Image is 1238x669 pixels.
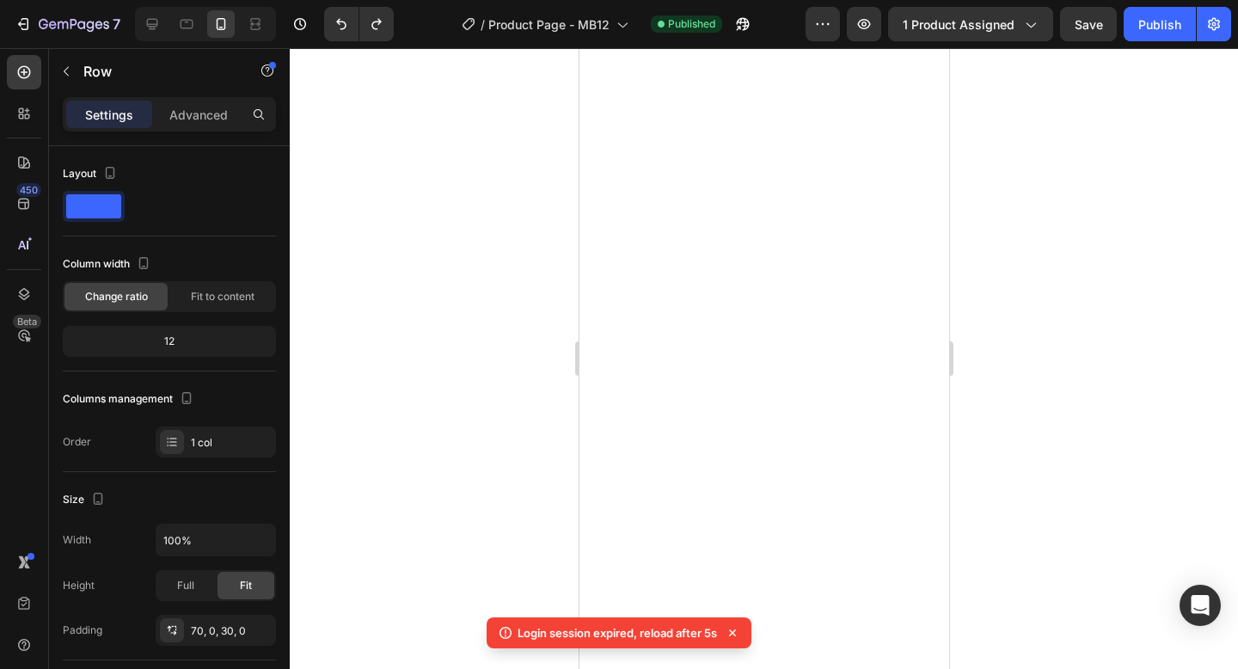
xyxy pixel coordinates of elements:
[63,388,197,411] div: Columns management
[488,15,610,34] span: Product Page - MB12
[1060,7,1117,41] button: Save
[177,578,194,593] span: Full
[169,106,228,124] p: Advanced
[63,253,154,276] div: Column width
[1124,7,1196,41] button: Publish
[85,289,148,304] span: Change ratio
[16,183,41,197] div: 450
[888,7,1053,41] button: 1 product assigned
[156,525,275,555] input: Auto
[191,623,272,639] div: 70, 0, 30, 0
[240,578,252,593] span: Fit
[1138,15,1181,34] div: Publish
[13,315,41,328] div: Beta
[324,7,394,41] div: Undo/Redo
[191,289,254,304] span: Fit to content
[85,106,133,124] p: Settings
[191,435,272,451] div: 1 col
[668,16,715,32] span: Published
[1075,17,1103,32] span: Save
[63,163,120,186] div: Layout
[903,15,1014,34] span: 1 product assigned
[63,532,91,548] div: Width
[63,623,102,638] div: Padding
[579,48,949,669] iframe: Design area
[63,578,95,593] div: Height
[7,7,128,41] button: 7
[63,488,108,512] div: Size
[113,14,120,34] p: 7
[518,624,717,641] p: Login session expired, reload after 5s
[83,61,230,82] p: Row
[66,329,273,353] div: 12
[481,15,485,34] span: /
[1180,585,1221,626] div: Open Intercom Messenger
[63,434,91,450] div: Order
